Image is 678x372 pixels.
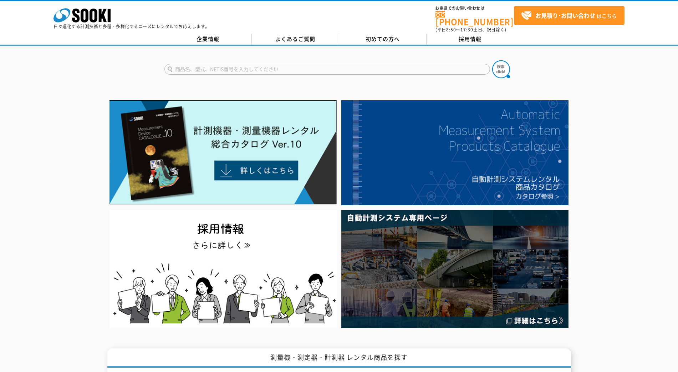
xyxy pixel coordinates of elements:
a: 採用情報 [427,34,514,45]
strong: お見積り･お問い合わせ [535,11,595,20]
a: 初めての方へ [339,34,427,45]
span: (平日 ～ 土日、祝日除く) [435,26,506,33]
a: お見積り･お問い合わせはこちら [514,6,625,25]
a: 企業情報 [164,34,252,45]
img: 自動計測システムカタログ [341,100,569,205]
span: 8:50 [446,26,456,33]
img: btn_search.png [492,60,510,78]
a: よくあるご質問 [252,34,339,45]
img: SOOKI recruit [109,210,337,328]
img: 自動計測システム専用ページ [341,210,569,328]
h1: 測量機・測定器・計測器 レンタル商品を探す [107,348,571,368]
span: 初めての方へ [366,35,400,43]
span: はこちら [521,10,617,21]
input: 商品名、型式、NETIS番号を入力してください [164,64,490,75]
p: 日々進化する計測技術と多種・多様化するニーズにレンタルでお応えします。 [53,24,210,29]
span: お電話でのお問い合わせは [435,6,514,10]
span: 17:30 [460,26,473,33]
img: Catalog Ver10 [109,100,337,205]
a: [PHONE_NUMBER] [435,11,514,26]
